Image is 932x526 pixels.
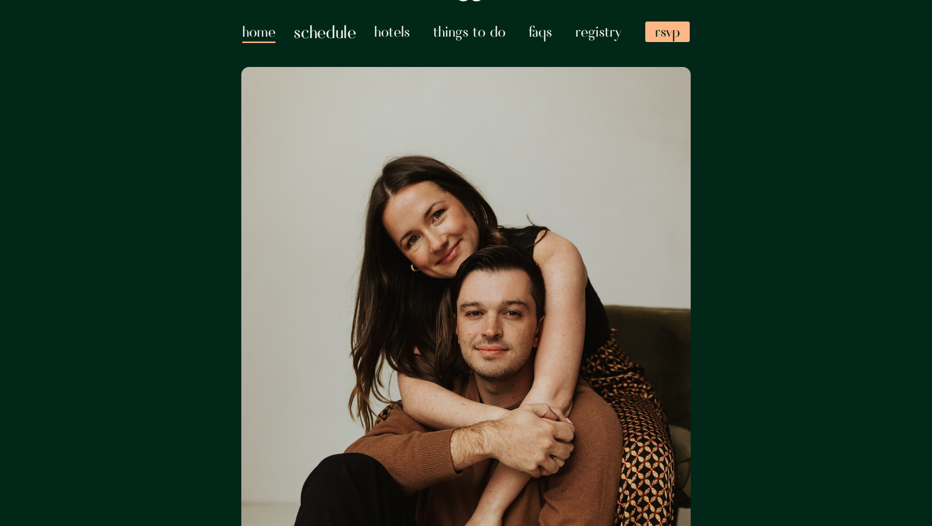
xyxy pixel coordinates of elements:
[374,20,410,41] a: Hotels
[655,20,680,41] span: RSVP
[242,20,275,41] a: Home
[529,20,552,41] a: FAQs
[575,20,622,41] a: Registry
[645,22,690,42] a: RSVP
[433,20,506,41] a: Things To Do
[294,18,356,43] a: Schedule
